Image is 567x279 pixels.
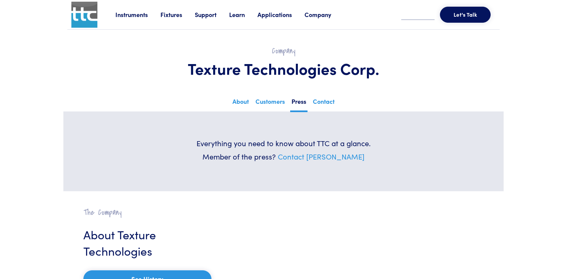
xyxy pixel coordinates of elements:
a: Customers [254,96,286,110]
a: Contact [312,96,336,110]
a: Company [305,10,344,19]
h2: Company [83,46,484,56]
h6: Member of the press? [151,151,416,162]
a: Support [195,10,229,19]
button: Let's Talk [440,7,491,23]
a: Applications [257,10,305,19]
a: Contact [PERSON_NAME] [278,151,365,162]
a: About [231,96,250,110]
h2: The Company [83,207,211,218]
h6: Everything you need to know about TTC at a glance. [151,138,416,149]
a: Learn [229,10,257,19]
a: Fixtures [160,10,195,19]
a: Instruments [115,10,160,19]
a: Press [290,96,308,112]
h1: Texture Technologies Corp. [83,59,484,78]
img: ttc_logo_1x1_v1.0.png [71,2,97,28]
h3: About Texture Technologies [83,226,211,259]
